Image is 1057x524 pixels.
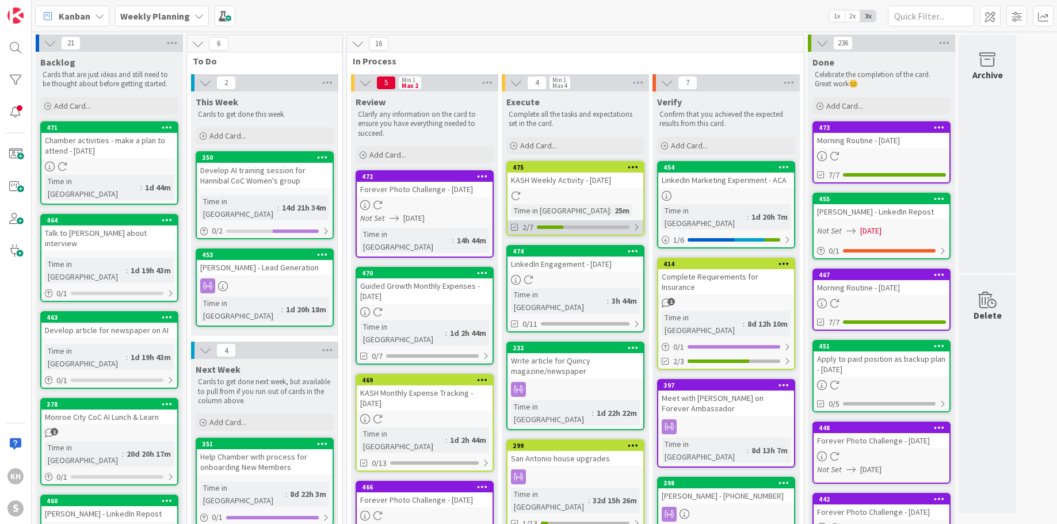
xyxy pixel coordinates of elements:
[360,427,445,453] div: Time in [GEOGRAPHIC_DATA]
[198,377,331,406] p: Cards to get done next week, but available to pull from if you run out of cards in the column above.
[360,228,452,253] div: Time in [GEOGRAPHIC_DATA]
[209,417,246,427] span: Add Card...
[513,442,643,450] div: 299
[196,364,241,375] span: Next Week
[819,424,949,432] div: 448
[507,162,643,188] div: 475KASH Weekly Activity - [DATE]
[452,234,454,247] span: :
[7,468,24,484] div: KH
[41,215,177,225] div: 464
[673,341,684,353] span: 0 / 1
[814,433,949,448] div: Forever Photo Challenge - [DATE]
[507,246,643,257] div: 474
[47,313,177,322] div: 463
[445,434,447,446] span: :
[609,294,640,307] div: 3h 44m
[658,162,794,173] div: 454
[209,37,228,51] span: 6
[128,351,174,364] div: 1d 19h 43m
[447,434,489,446] div: 1d 2h 44m
[658,478,794,488] div: 398
[47,216,177,224] div: 464
[507,257,643,271] div: LinkedIn Engagement - [DATE]
[829,169,840,181] span: 7/7
[140,181,142,194] span: :
[814,123,949,133] div: 473
[814,341,949,351] div: 451
[47,497,177,505] div: 460
[658,488,794,503] div: [PERSON_NAME] - [PHONE_NUMBER]
[658,233,794,247] div: 1/6
[372,457,387,469] span: 0/13
[749,444,791,457] div: 8d 13h 7m
[41,496,177,521] div: 460[PERSON_NAME] - LinkedIn Repost
[507,246,643,271] div: 474LinkedIn Engagement - [DATE]
[283,303,329,316] div: 1d 20h 18m
[511,204,610,217] div: Time in [GEOGRAPHIC_DATA]
[197,439,333,449] div: 351
[197,250,333,275] div: 453[PERSON_NAME] - Lead Generation
[197,163,333,188] div: Develop AI training session for Hannibal CoC Women's group
[212,225,223,237] span: 0 / 2
[826,101,863,111] span: Add Card...
[815,70,948,89] p: Celebrate the completion of the card. Great work
[357,268,493,278] div: 470
[513,163,643,171] div: 475
[552,83,567,89] div: Max 4
[41,470,177,484] div: 0/1
[819,195,949,203] div: 455
[193,55,328,67] span: To Do
[817,464,842,475] i: Not Set
[673,355,684,368] span: 2/3
[814,494,949,519] div: 442Forever Photo Challenge - [DATE]
[860,225,882,237] span: [DATE]
[357,375,493,411] div: 469KASH Monthly Expense Tracking - [DATE]
[819,495,949,503] div: 442
[511,488,588,513] div: Time in [GEOGRAPHIC_DATA]
[667,298,675,305] span: 1
[747,444,749,457] span: :
[658,162,794,188] div: 454LinkedIn Marketing Experiment - ACA
[678,76,697,90] span: 7
[56,288,67,300] span: 0 / 1
[860,10,876,22] span: 3x
[357,171,493,197] div: 472Forever Photo Challenge - [DATE]
[285,488,287,500] span: :
[658,269,794,294] div: Complete Requirements for Insurance
[657,96,682,108] span: Verify
[972,68,1003,82] div: Archive
[198,110,331,119] p: Cards to get done this week.
[590,494,640,507] div: 32d 15h 26m
[612,204,632,217] div: 25m
[197,260,333,275] div: [PERSON_NAME] - Lead Generation
[43,70,176,89] p: Cards that are just ideas and still need to be thought about before getting started.
[51,428,58,435] span: 1
[369,37,388,51] span: 16
[819,124,949,132] div: 473
[403,212,425,224] span: [DATE]
[41,496,177,506] div: 460
[357,268,493,304] div: 470Guided Growth Monthly Expenses - [DATE]
[814,194,949,204] div: 455
[56,374,67,387] span: 0 / 1
[974,308,1002,322] div: Delete
[658,259,794,294] div: 414Complete Requirements for Insurance
[357,482,493,507] div: 466Forever Photo Challenge - [DATE]
[142,181,174,194] div: 1d 44m
[814,280,949,295] div: Morning Routine - [DATE]
[888,6,974,26] input: Quick Filter...
[197,250,333,260] div: 453
[357,385,493,411] div: KASH Monthly Expense Tracking - [DATE]
[287,488,329,500] div: 8d 22h 3m
[814,133,949,148] div: Morning Routine - [DATE]
[829,398,840,410] span: 0/5
[662,311,743,336] div: Time in [GEOGRAPHIC_DATA]
[200,297,281,322] div: Time in [GEOGRAPHIC_DATA]
[197,152,333,188] div: 350Develop AI training session for Hannibal CoC Women's group
[507,441,643,466] div: 299San Antonio house upgrades
[197,152,333,163] div: 350
[833,36,853,50] span: 236
[372,350,383,362] span: 0/7
[277,201,279,214] span: :
[509,110,642,129] p: Complete all the tasks and expectations set in the card.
